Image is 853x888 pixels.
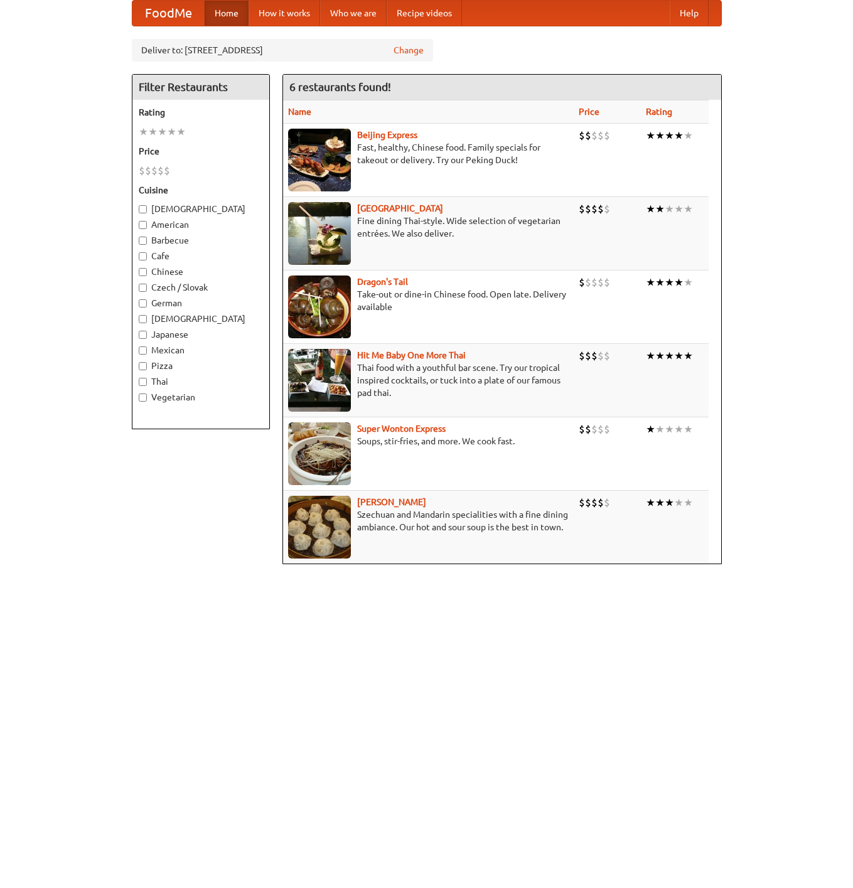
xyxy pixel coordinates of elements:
input: American [139,221,147,229]
li: $ [585,349,591,363]
label: Pizza [139,360,263,372]
label: Chinese [139,265,263,278]
li: ★ [646,349,655,363]
h5: Rating [139,106,263,119]
input: Thai [139,378,147,386]
li: ★ [674,496,684,510]
li: $ [604,349,610,363]
li: $ [598,129,604,142]
a: Beijing Express [357,130,417,140]
li: $ [585,496,591,510]
li: ★ [674,275,684,289]
img: dragon.jpg [288,275,351,338]
li: ★ [674,422,684,436]
li: ★ [684,349,693,363]
div: Deliver to: [STREET_ADDRESS] [132,39,433,62]
li: ★ [684,275,693,289]
li: $ [604,496,610,510]
li: ★ [674,129,684,142]
li: $ [591,275,598,289]
p: Fast, healthy, Chinese food. Family specials for takeout or delivery. Try our Peking Duck! [288,141,569,166]
li: $ [591,422,598,436]
a: [PERSON_NAME] [357,497,426,507]
b: Hit Me Baby One More Thai [357,350,466,360]
li: $ [591,129,598,142]
li: $ [598,349,604,363]
li: ★ [655,349,665,363]
li: ★ [665,496,674,510]
li: $ [145,164,151,178]
li: ★ [167,125,176,139]
li: $ [139,164,145,178]
li: $ [579,496,585,510]
li: ★ [655,496,665,510]
li: ★ [655,422,665,436]
a: Rating [646,107,672,117]
li: $ [158,164,164,178]
a: FoodMe [132,1,205,26]
li: $ [591,349,598,363]
label: Czech / Slovak [139,281,263,294]
input: Japanese [139,331,147,339]
a: [GEOGRAPHIC_DATA] [357,203,443,213]
li: ★ [684,422,693,436]
a: Help [670,1,709,26]
li: ★ [684,202,693,216]
label: Mexican [139,344,263,356]
img: satay.jpg [288,202,351,265]
li: ★ [176,125,186,139]
h5: Cuisine [139,184,263,196]
li: ★ [646,422,655,436]
input: Mexican [139,346,147,355]
input: German [139,299,147,308]
li: $ [598,496,604,510]
li: ★ [158,125,167,139]
input: Vegetarian [139,393,147,402]
img: superwonton.jpg [288,422,351,485]
li: ★ [665,202,674,216]
li: $ [579,275,585,289]
input: Barbecue [139,237,147,245]
li: $ [579,129,585,142]
li: $ [598,275,604,289]
li: $ [164,164,170,178]
li: $ [585,275,591,289]
li: ★ [665,129,674,142]
li: ★ [684,496,693,510]
input: Cafe [139,252,147,260]
li: ★ [139,125,148,139]
li: ★ [665,349,674,363]
p: Thai food with a youthful bar scene. Try our tropical inspired cocktails, or tuck into a plate of... [288,361,569,399]
li: $ [151,164,158,178]
a: How it works [249,1,320,26]
label: American [139,218,263,231]
label: German [139,297,263,309]
li: ★ [665,275,674,289]
p: Szechuan and Mandarin specialities with a fine dining ambiance. Our hot and sour soup is the best... [288,508,569,533]
h4: Filter Restaurants [132,75,269,100]
li: ★ [646,275,655,289]
input: [DEMOGRAPHIC_DATA] [139,315,147,323]
a: Super Wonton Express [357,424,446,434]
a: Home [205,1,249,26]
li: $ [598,422,604,436]
li: $ [598,202,604,216]
input: Chinese [139,268,147,276]
input: Czech / Slovak [139,284,147,292]
p: Soups, stir-fries, and more. We cook fast. [288,435,569,447]
a: Who we are [320,1,387,26]
a: Recipe videos [387,1,462,26]
li: ★ [646,202,655,216]
input: [DEMOGRAPHIC_DATA] [139,205,147,213]
p: Fine dining Thai-style. Wide selection of vegetarian entrées. We also deliver. [288,215,569,240]
img: babythai.jpg [288,349,351,412]
li: $ [579,422,585,436]
li: ★ [655,129,665,142]
li: $ [604,422,610,436]
li: $ [604,275,610,289]
input: Pizza [139,362,147,370]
